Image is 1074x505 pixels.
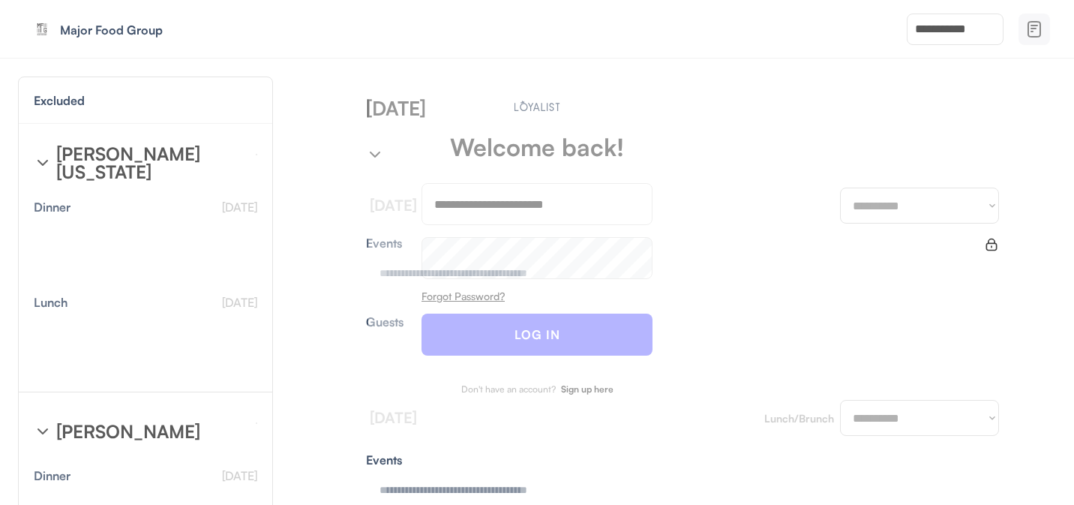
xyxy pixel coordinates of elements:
img: Main.svg [511,101,563,111]
div: Don't have an account? [461,385,556,394]
u: Forgot Password? [421,290,505,302]
button: LOG IN [421,314,652,356]
div: Welcome back! [450,135,624,159]
strong: Sign up here [561,383,613,395]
